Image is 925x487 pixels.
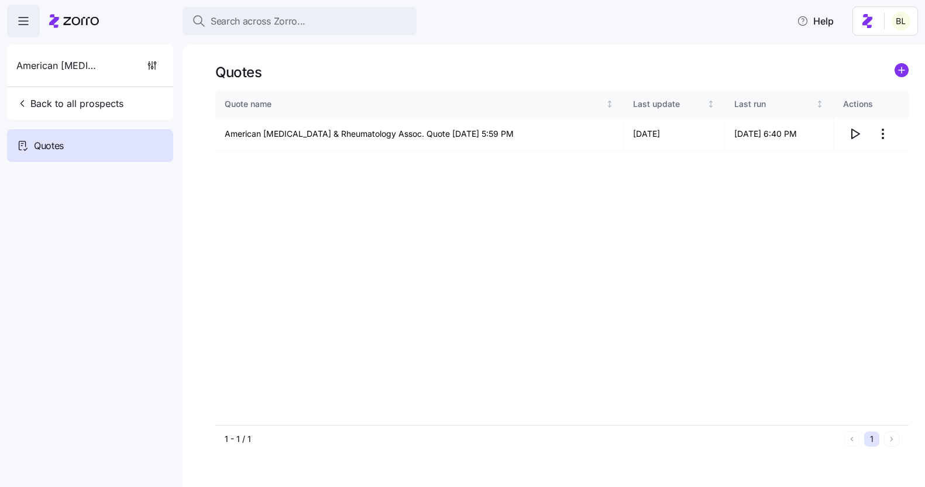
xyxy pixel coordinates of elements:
button: Help [788,9,843,33]
button: Previous page [844,431,859,447]
td: [DATE] [624,118,725,151]
button: 1 [864,431,879,447]
a: add icon [895,63,909,81]
span: American [MEDICAL_DATA] & Rheumatology Assoc. [16,58,101,73]
div: 1 - 1 / 1 [225,433,840,445]
div: Actions [843,98,899,110]
div: Not sorted [707,100,715,108]
span: Search across Zorro... [211,14,305,29]
div: Quote name [225,98,604,110]
button: Search across Zorro... [183,7,417,35]
div: Not sorted [606,100,614,108]
div: Last run [734,98,813,110]
button: Next page [884,431,899,447]
span: Back to all prospects [16,96,123,110]
td: [DATE] 6:40 PM [725,118,834,151]
h1: Quotes [215,63,262,81]
span: Quotes [34,139,64,153]
div: Not sorted [816,100,824,108]
div: Last update [633,98,704,110]
span: Help [797,14,834,28]
td: American [MEDICAL_DATA] & Rheumatology Assoc. Quote [DATE] 5:59 PM [215,118,624,151]
a: Quotes [7,129,173,162]
th: Last updateNot sorted [624,91,725,118]
th: Last runNot sorted [725,91,834,118]
svg: add icon [895,63,909,77]
img: 2fabda6663eee7a9d0b710c60bc473af [892,12,910,30]
button: Back to all prospects [12,92,128,115]
th: Quote nameNot sorted [215,91,624,118]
